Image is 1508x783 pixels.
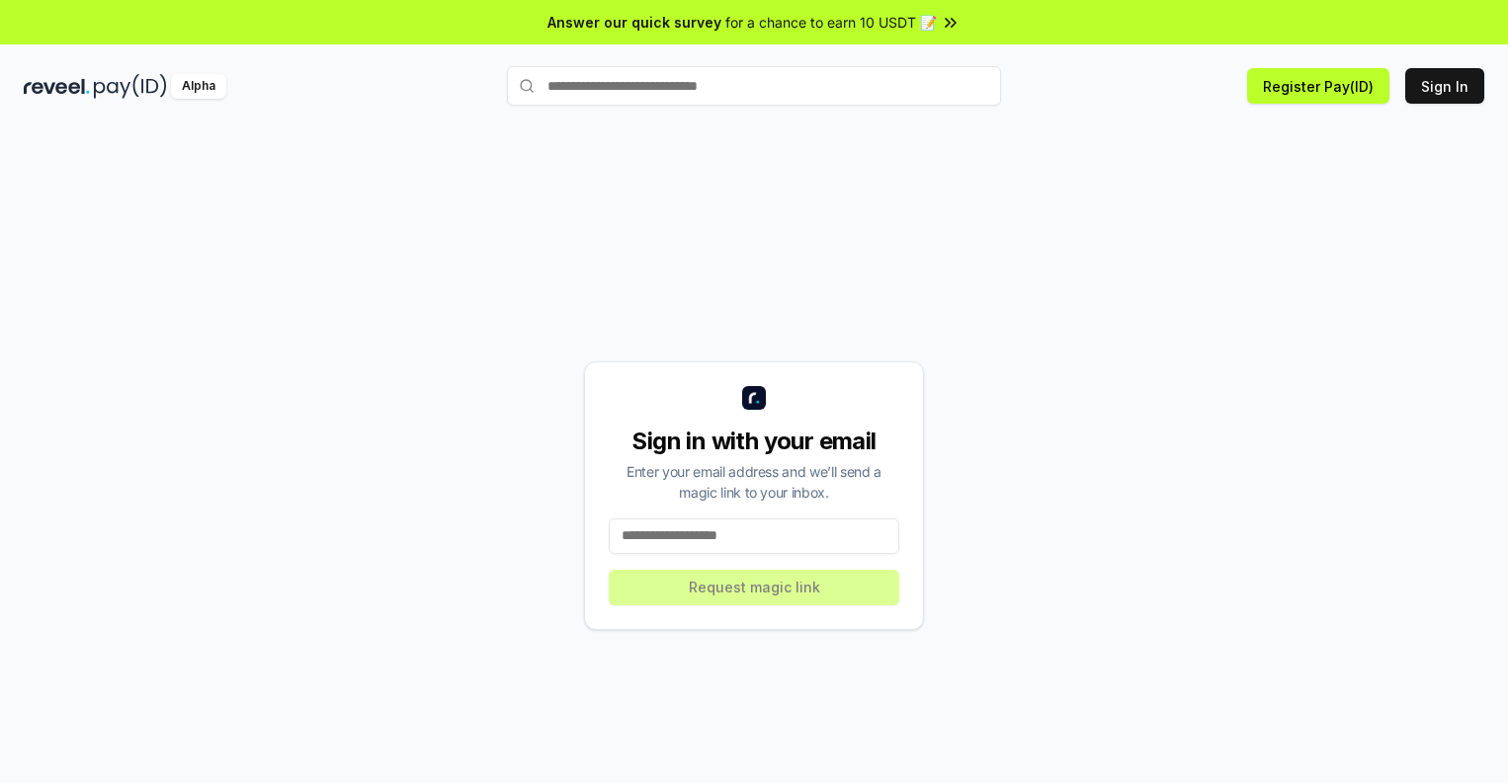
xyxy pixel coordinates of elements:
span: Answer our quick survey [547,12,721,33]
span: for a chance to earn 10 USDT 📝 [725,12,937,33]
div: Alpha [171,74,226,99]
button: Sign In [1405,68,1484,104]
div: Enter your email address and we’ll send a magic link to your inbox. [609,461,899,503]
img: pay_id [94,74,167,99]
img: logo_small [742,386,766,410]
button: Register Pay(ID) [1247,68,1389,104]
img: reveel_dark [24,74,90,99]
div: Sign in with your email [609,426,899,457]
